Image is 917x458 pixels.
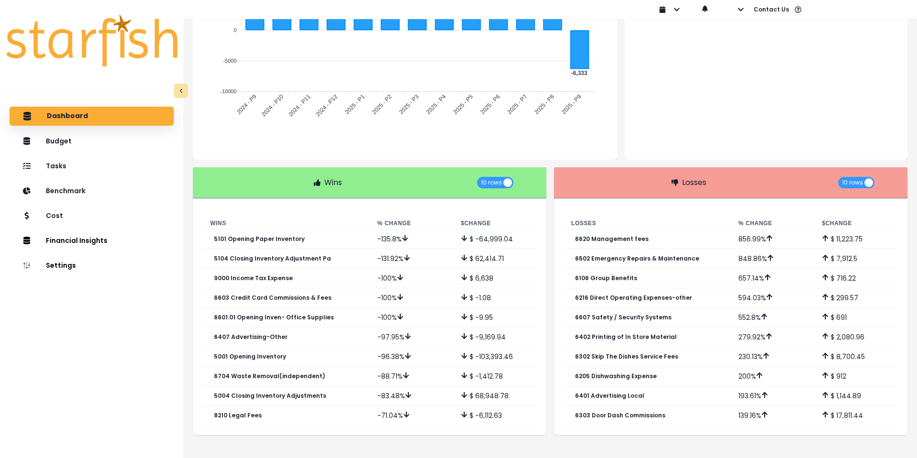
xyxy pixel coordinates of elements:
[731,288,814,307] td: 594.03 %
[287,93,312,118] tspan: 2024 - P11
[575,393,644,399] p: 6401 Advertising Local
[731,386,814,405] td: 193.61 %
[46,137,72,145] p: Budget
[10,107,174,126] button: Dashboard
[453,288,537,307] td: $ -1.08
[731,405,814,425] td: 139.16 %
[479,93,501,116] tspan: 2025 - P6
[220,88,236,94] tspan: -10000
[371,93,393,116] tspan: 2025 - P2
[533,93,555,116] tspan: 2025 - P8
[453,268,537,288] td: $ 6,638
[10,256,174,275] button: Settings
[814,218,898,229] th: $ Change
[575,294,692,301] p: 6216 Direct Operating Expenses-other
[214,353,286,360] p: 5001 Opening Inventory
[214,334,288,340] p: 6407 Advertising-Other
[214,314,334,321] p: 6601.01 Opening Inven- Office Supplies
[370,229,453,249] td: -135.8 %
[814,229,898,249] td: $ 11,223.75
[814,307,898,327] td: $ 691
[575,236,649,242] p: 6620 Management fees
[214,255,331,262] p: 5104 Closing Inventory Adjustment Pa
[453,386,537,405] td: $ 68,948.78
[814,327,898,347] td: $ 2,080.96
[46,212,63,220] p: Cost
[453,249,537,268] td: $ 62,414.71
[370,307,453,327] td: -100 %
[425,93,448,116] tspan: 2025 - P4
[47,112,88,120] p: Dashboard
[453,405,537,425] td: $ -6,112.63
[235,93,258,116] tspan: 2024 - P9
[370,218,453,229] th: % Change
[575,255,699,262] p: 6502 Emergency Repairs & Maintenance
[46,187,85,195] p: Benchmark
[453,366,537,386] td: $ -1,412.78
[46,162,66,170] p: Tasks
[506,93,529,116] tspan: 2025 - P7
[682,177,706,188] p: Losses
[731,268,814,288] td: 657.14 %
[814,386,898,405] td: $ 1,144.89
[575,275,637,282] p: 6106 Group Benefits
[452,93,474,116] tspan: 2025 - P5
[731,366,814,386] td: 200 %
[575,373,657,380] p: 6205 Dishwashing Expense
[370,405,453,425] td: -71.04 %
[453,327,537,347] td: $ -9,169.94
[731,218,814,229] th: % Change
[453,218,537,229] th: $ Change
[10,131,174,151] button: Budget
[560,93,583,116] tspan: 2025 - P9
[731,229,814,249] td: 856.99 %
[370,268,453,288] td: -100 %
[481,177,502,188] span: 10 rows
[10,156,174,175] button: Tasks
[842,177,863,188] span: 10 rows
[214,412,262,419] p: 8210 Legal Fees
[370,249,453,268] td: -131.92 %
[453,229,537,249] td: $ -64,999.04
[370,327,453,347] td: -97.95 %
[314,93,339,118] tspan: 2024 - P12
[731,307,814,327] td: 552.8 %
[10,206,174,225] button: Cost
[814,249,898,268] td: $ 7,912.5
[731,327,814,347] td: 279.92 %
[370,347,453,366] td: -96.38 %
[731,249,814,268] td: 848.86 %
[575,412,665,419] p: 6303 Door Dash Commissions
[370,366,453,386] td: -88.71 %
[814,366,898,386] td: $ 912
[814,405,898,425] td: $ 17,811.44
[10,231,174,250] button: Financial Insights
[731,347,814,366] td: 230.13 %
[344,93,366,116] tspan: 2025 - P1
[398,93,420,116] tspan: 2025 - P3
[453,307,537,327] td: $ -9.95
[214,275,293,282] p: 9000 Income Tax Expense
[10,181,174,200] button: Benchmark
[575,334,677,340] p: 6402 Printing of In Store Material
[814,288,898,307] td: $ 299.57
[575,353,678,360] p: 6302 Skip The Dishes Service Fees
[814,268,898,288] td: $ 716.22
[234,27,236,33] tspan: 0
[370,288,453,307] td: -100 %
[814,347,898,366] td: $ 8,700.45
[370,386,453,405] td: -83.48 %
[214,393,326,399] p: 5004 Closing Inventory Adjustments
[214,294,331,301] p: 6603 Credit Card Commissions & Fees
[214,373,325,380] p: 6704 Waste Removal(independent)
[453,347,537,366] td: $ -103,393.46
[203,218,370,229] th: Wins
[260,93,285,118] tspan: 2024 - P10
[564,218,731,229] th: Losses
[214,236,305,242] p: 5101 Opening Paper Inventory
[575,314,672,321] p: 6607 Safety / Security Systems
[324,177,342,188] p: Wins
[223,58,236,64] tspan: -5000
